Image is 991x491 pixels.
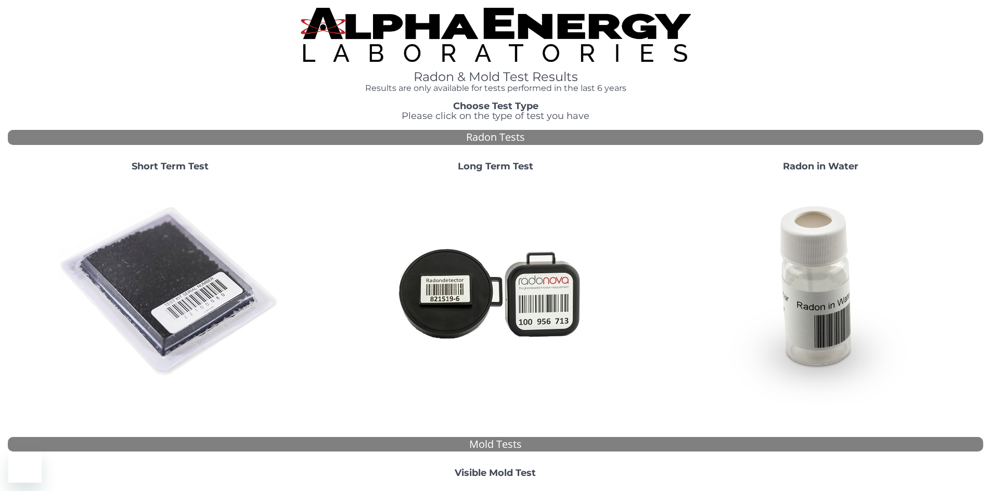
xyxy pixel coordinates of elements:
span: Please click on the type of test you have [402,110,589,122]
strong: Short Term Test [132,161,209,172]
h1: Radon & Mold Test Results [301,70,691,84]
strong: Radon in Water [783,161,858,172]
h4: Results are only available for tests performed in the last 6 years [301,84,691,93]
img: RadoninWater.jpg [709,180,932,404]
strong: Choose Test Type [453,100,538,112]
div: Mold Tests [8,437,983,452]
iframe: Button to launch messaging window [8,449,42,483]
img: TightCrop.jpg [301,8,691,62]
div: Radon Tests [8,130,983,145]
strong: Long Term Test [458,161,533,172]
img: ShortTerm.jpg [58,180,282,404]
img: Radtrak2vsRadtrak3.jpg [383,180,607,404]
strong: Visible Mold Test [455,467,536,479]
